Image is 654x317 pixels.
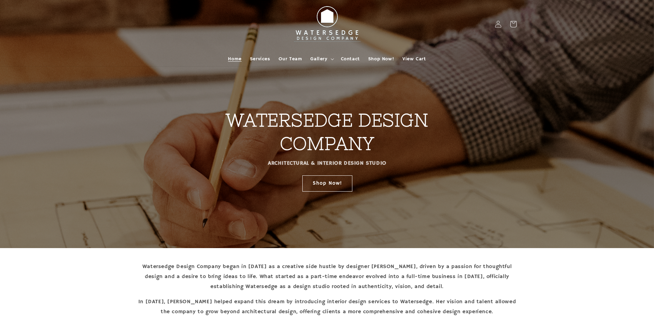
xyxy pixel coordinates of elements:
[268,160,386,167] strong: ARCHITECTURAL & INTERIOR DESIGN STUDIO
[368,56,394,62] span: Shop Now!
[302,175,352,191] a: Shop Now!
[398,52,430,66] a: View Cart
[310,56,327,62] span: Gallery
[289,3,365,45] img: Watersedge Design Co
[274,52,306,66] a: Our Team
[279,56,302,62] span: Our Team
[402,56,426,62] span: View Cart
[224,52,245,66] a: Home
[337,52,364,66] a: Contact
[364,52,398,66] a: Shop Now!
[228,56,241,62] span: Home
[250,56,270,62] span: Services
[341,56,360,62] span: Contact
[138,262,517,292] p: Watersedge Design Company began in [DATE] as a creative side hustle by designer [PERSON_NAME], dr...
[306,52,336,66] summary: Gallery
[246,52,274,66] a: Services
[226,110,428,154] strong: WATERSEDGE DESIGN COMPANY
[138,297,517,317] p: In [DATE], [PERSON_NAME] helped expand this dream by introducing interior design services to Wate...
